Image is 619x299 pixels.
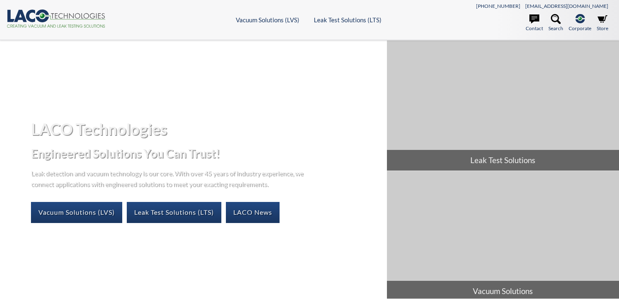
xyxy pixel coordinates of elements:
[127,202,221,223] a: Leak Test Solutions (LTS)
[236,16,299,24] a: Vacuum Solutions (LVS)
[31,119,380,139] h1: LACO Technologies
[31,146,380,161] h2: Engineered Solutions You Can Trust!
[476,3,520,9] a: [PHONE_NUMBER]
[387,150,619,171] span: Leak Test Solutions
[569,24,591,32] span: Corporate
[314,16,382,24] a: Leak Test Solutions (LTS)
[226,202,280,223] a: LACO News
[597,14,608,32] a: Store
[31,202,122,223] a: Vacuum Solutions (LVS)
[387,40,619,171] a: Leak Test Solutions
[525,3,608,9] a: [EMAIL_ADDRESS][DOMAIN_NAME]
[31,168,308,189] p: Leak detection and vacuum technology is our core. With over 45 years of industry experience, we c...
[526,14,543,32] a: Contact
[548,14,563,32] a: Search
